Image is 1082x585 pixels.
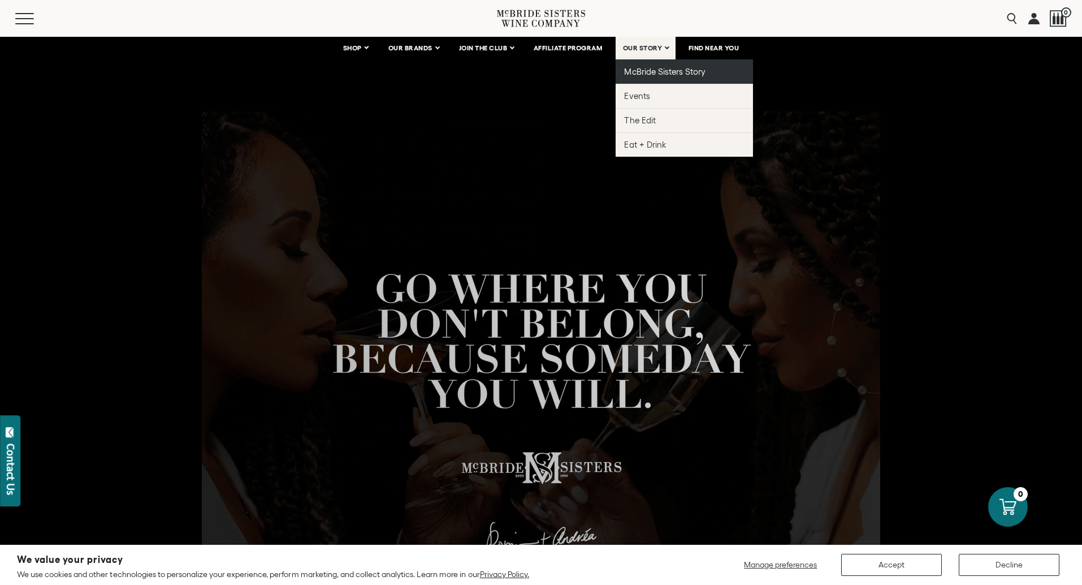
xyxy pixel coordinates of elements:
[737,554,824,576] button: Manage preferences
[689,44,739,52] span: FIND NEAR YOU
[1014,487,1028,501] div: 0
[681,37,747,59] a: FIND NEAR YOU
[480,570,529,579] a: Privacy Policy.
[343,44,362,52] span: SHOP
[452,37,521,59] a: JOIN THE CLUB
[623,44,663,52] span: OUR STORY
[1061,7,1071,18] span: 0
[959,554,1059,576] button: Decline
[336,37,375,59] a: SHOP
[625,91,650,101] span: Events
[744,560,817,569] span: Manage preferences
[625,140,666,149] span: Eat + Drink
[388,44,432,52] span: OUR BRANDS
[17,555,529,565] h2: We value your privacy
[625,67,706,76] span: McBride Sisters Story
[17,569,529,579] p: We use cookies and other technologies to personalize your experience, perform marketing, and coll...
[5,444,16,495] div: Contact Us
[841,554,942,576] button: Accept
[616,108,753,132] a: The Edit
[534,44,603,52] span: AFFILIATE PROGRAM
[616,59,753,84] a: McBride Sisters Story
[526,37,610,59] a: AFFILIATE PROGRAM
[616,132,753,157] a: Eat + Drink
[459,44,508,52] span: JOIN THE CLUB
[15,13,56,24] button: Mobile Menu Trigger
[616,84,753,108] a: Events
[625,115,656,125] span: The Edit
[616,37,676,59] a: OUR STORY
[381,37,446,59] a: OUR BRANDS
